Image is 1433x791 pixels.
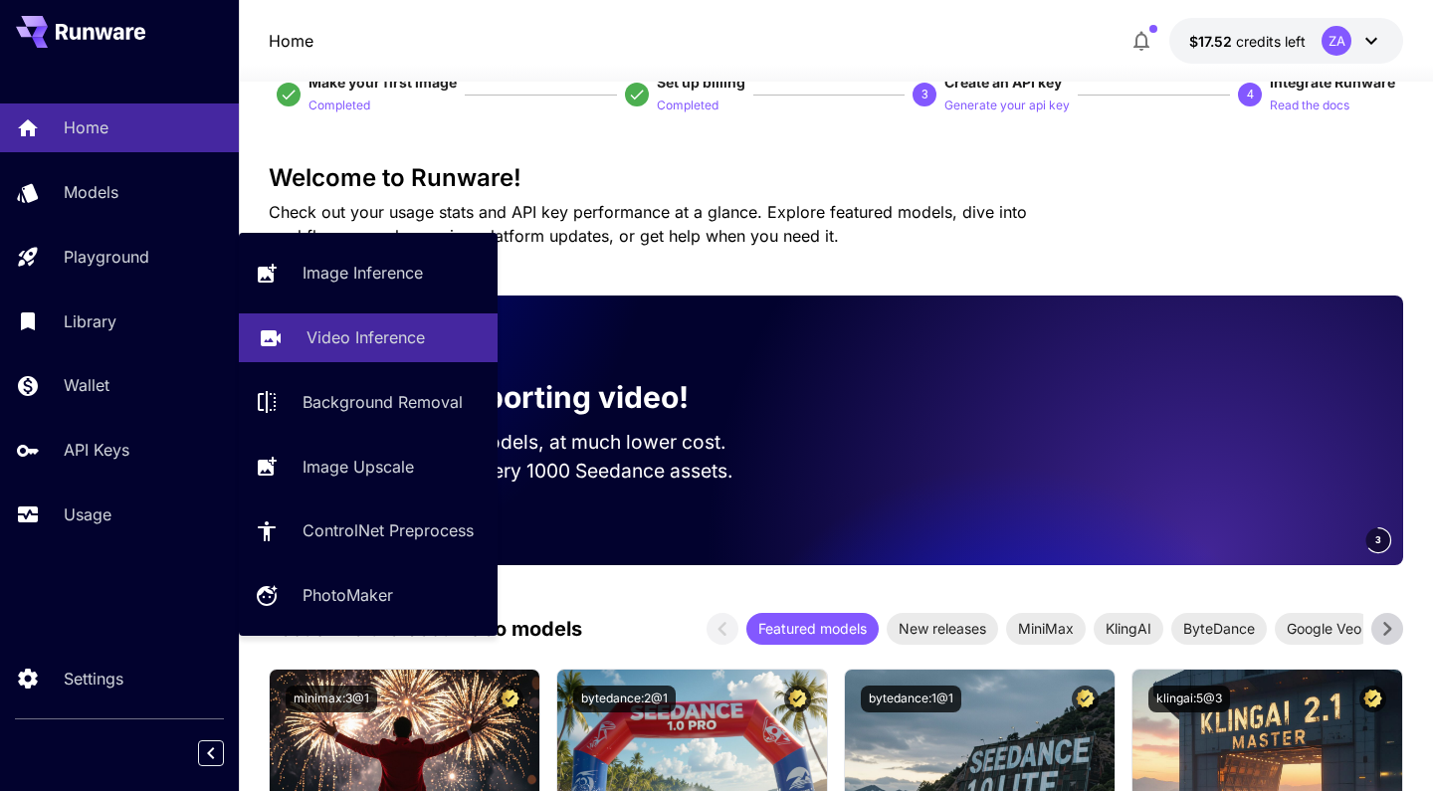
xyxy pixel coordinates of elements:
[887,618,998,639] span: New releases
[861,686,961,712] button: bytedance:1@1
[1072,686,1099,712] button: Certified Model – Vetted for best performance and includes a commercial license.
[1359,686,1386,712] button: Certified Model – Vetted for best performance and includes a commercial license.
[1275,618,1373,639] span: Google Veo
[784,686,811,712] button: Certified Model – Vetted for best performance and includes a commercial license.
[308,97,370,115] p: Completed
[64,180,118,204] p: Models
[657,74,745,91] span: Set up billing
[308,74,457,91] span: Make your first image
[64,438,129,462] p: API Keys
[64,667,123,691] p: Settings
[64,373,109,397] p: Wallet
[301,428,764,457] p: Run the best video models, at much lower cost.
[1006,618,1086,639] span: MiniMax
[213,735,239,771] div: Collapse sidebar
[64,502,111,526] p: Usage
[746,618,879,639] span: Featured models
[239,378,498,427] a: Background Removal
[307,325,425,349] p: Video Inference
[1148,686,1230,712] button: klingai:5@3
[64,309,116,333] p: Library
[303,583,393,607] p: PhotoMaker
[1236,33,1306,50] span: credits left
[1322,26,1351,56] div: ZA
[1171,618,1267,639] span: ByteDance
[1270,74,1395,91] span: Integrate Runware
[573,686,676,712] button: bytedance:2@1
[269,164,1403,192] h3: Welcome to Runware!
[239,506,498,555] a: ControlNet Preprocess
[921,86,928,103] p: 3
[269,29,313,53] nav: breadcrumb
[198,740,224,766] button: Collapse sidebar
[239,571,498,620] a: PhotoMaker
[497,686,523,712] button: Certified Model – Vetted for best performance and includes a commercial license.
[239,313,498,362] a: Video Inference
[239,442,498,491] a: Image Upscale
[269,202,1027,246] span: Check out your usage stats and API key performance at a glance. Explore featured models, dive int...
[303,390,463,414] p: Background Removal
[301,457,764,486] p: Save up to $50 for every 1000 Seedance assets.
[303,518,474,542] p: ControlNet Preprocess
[1247,86,1254,103] p: 4
[1189,31,1306,52] div: $17.52472
[944,74,1062,91] span: Create an API key
[303,261,423,285] p: Image Inference
[303,455,414,479] p: Image Upscale
[944,97,1070,115] p: Generate your api key
[1169,18,1403,64] button: $17.52472
[286,686,377,712] button: minimax:3@1
[1189,33,1236,50] span: $17.52
[1270,97,1349,115] p: Read the docs
[657,97,718,115] p: Completed
[1375,532,1381,547] span: 3
[64,245,149,269] p: Playground
[269,29,313,53] p: Home
[1094,618,1163,639] span: KlingAI
[356,375,689,420] p: Now supporting video!
[64,115,108,139] p: Home
[239,249,498,297] a: Image Inference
